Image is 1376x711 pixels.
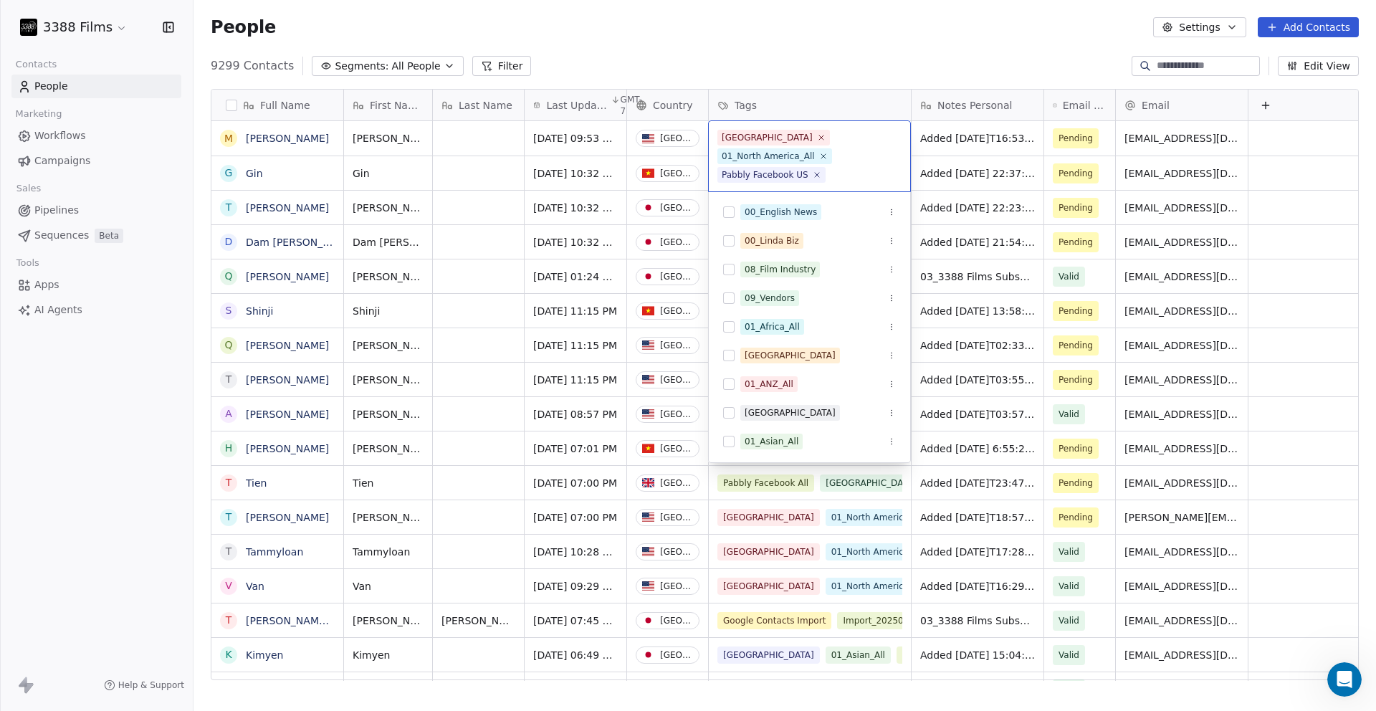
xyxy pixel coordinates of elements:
div: 08_Film Industry [745,263,816,276]
div: [GEOGRAPHIC_DATA] [722,131,813,144]
div: 01_ANZ_All [745,378,793,391]
div: [GEOGRAPHIC_DATA] [745,406,836,419]
div: Pabbly Facebook US [722,168,808,181]
div: [GEOGRAPHIC_DATA] [745,349,836,362]
iframe: Intercom live chat [1327,662,1362,697]
div: 09_Vendors [745,292,795,305]
div: 00_Linda Biz [745,234,799,247]
div: 01_Africa_All [745,320,800,333]
div: 01_Asian_All [745,435,798,448]
div: 00_English News [745,206,817,219]
div: 01_North America_All [722,150,815,163]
